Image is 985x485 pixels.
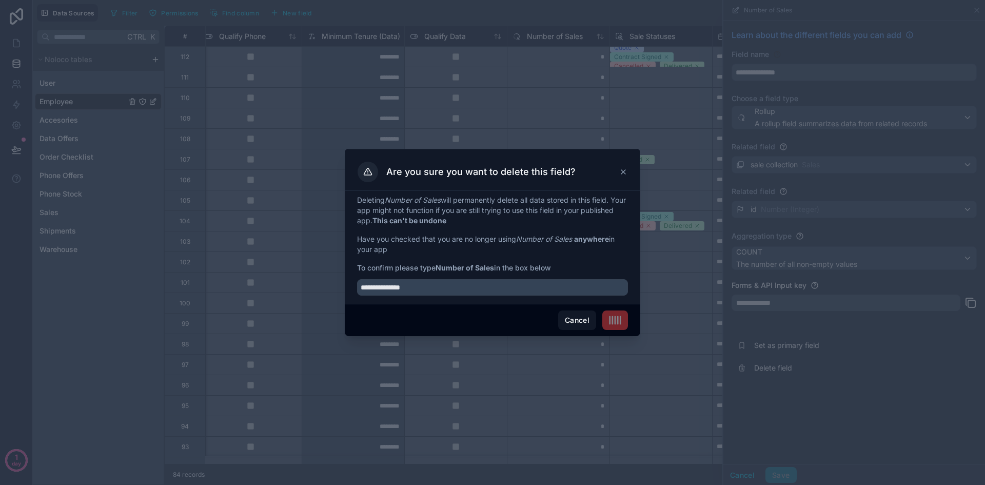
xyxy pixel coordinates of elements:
span: To confirm please type in the box below [357,263,628,273]
em: Number of Sales [516,235,572,243]
p: Have you checked that you are no longer using in your app [357,234,628,255]
strong: Number of Sales [436,263,494,272]
p: Deleting will permanently delete all data stored in this field. Your app might not function if yo... [357,195,628,226]
h3: Are you sure you want to delete this field? [386,166,576,178]
button: Cancel [558,311,596,330]
em: Number of Sales [385,196,441,204]
strong: This can't be undone [372,216,446,225]
strong: anywhere [574,235,609,243]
